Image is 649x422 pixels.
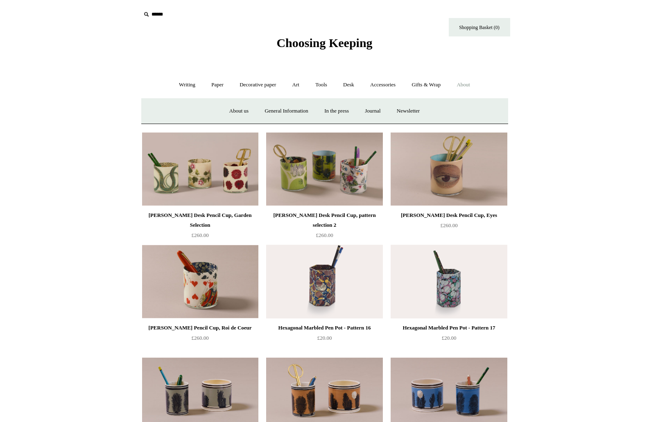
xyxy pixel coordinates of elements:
a: Journal [357,100,388,122]
span: £260.00 [191,232,208,238]
a: Hexagonal Marbled Pen Pot - Pattern 17 £20.00 [391,323,507,357]
a: About us [222,100,256,122]
a: Choosing Keeping [276,43,372,48]
span: £20.00 [442,335,457,341]
div: [PERSON_NAME] Desk Pencil Cup, pattern selection 2 [268,210,380,230]
a: Art [285,74,307,96]
span: Choosing Keeping [276,36,372,50]
a: Tools [308,74,335,96]
img: Hexagonal Marbled Pen Pot - Pattern 16 [266,245,382,318]
a: Accessories [363,74,403,96]
a: Newsletter [389,100,427,122]
div: Hexagonal Marbled Pen Pot - Pattern 17 [393,323,505,333]
a: John Derian Desk Pencil Cup, pattern selection 2 John Derian Desk Pencil Cup, pattern selection 2 [266,132,382,206]
a: John Derian Desk Pencil Cup, Roi de Coeur John Derian Desk Pencil Cup, Roi de Coeur [142,245,258,318]
img: John Derian Desk Pencil Cup, Eyes [391,132,507,206]
img: John Derian Desk Pencil Cup, Garden Selection [142,132,258,206]
span: £260.00 [440,222,457,228]
a: Hexagonal Marbled Pen Pot - Pattern 16 Hexagonal Marbled Pen Pot - Pattern 16 [266,245,382,318]
div: [PERSON_NAME] Pencil Cup, Roi de Coeur [144,323,256,333]
span: £260.00 [316,232,333,238]
a: Gifts & Wrap [404,74,448,96]
a: In the press [317,100,356,122]
span: £20.00 [317,335,332,341]
a: John Derian Desk Pencil Cup, Garden Selection John Derian Desk Pencil Cup, Garden Selection [142,132,258,206]
a: Hexagonal Marbled Pen Pot - Pattern 16 £20.00 [266,323,382,357]
a: Decorative paper [232,74,283,96]
a: [PERSON_NAME] Desk Pencil Cup, Eyes £260.00 [391,210,507,244]
div: Hexagonal Marbled Pen Pot - Pattern 16 [268,323,380,333]
img: Hexagonal Marbled Pen Pot - Pattern 17 [391,245,507,318]
a: John Derian Desk Pencil Cup, Eyes John Derian Desk Pencil Cup, Eyes [391,132,507,206]
div: [PERSON_NAME] Desk Pencil Cup, Eyes [393,210,505,220]
a: [PERSON_NAME] Pencil Cup, Roi de Coeur £260.00 [142,323,258,357]
img: John Derian Desk Pencil Cup, Roi de Coeur [142,245,258,318]
a: Writing [172,74,203,96]
a: About [449,74,477,96]
a: Shopping Basket (0) [449,18,510,36]
a: [PERSON_NAME] Desk Pencil Cup, Garden Selection £260.00 [142,210,258,244]
img: John Derian Desk Pencil Cup, pattern selection 2 [266,132,382,206]
a: Hexagonal Marbled Pen Pot - Pattern 17 Hexagonal Marbled Pen Pot - Pattern 17 [391,245,507,318]
span: £260.00 [191,335,208,341]
a: [PERSON_NAME] Desk Pencil Cup, pattern selection 2 £260.00 [266,210,382,244]
a: General Information [257,100,315,122]
a: Desk [336,74,362,96]
a: Paper [204,74,231,96]
div: [PERSON_NAME] Desk Pencil Cup, Garden Selection [144,210,256,230]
